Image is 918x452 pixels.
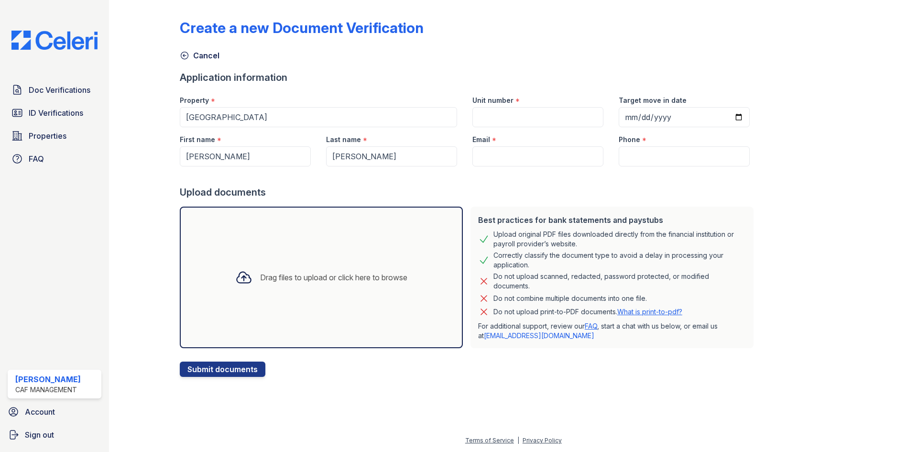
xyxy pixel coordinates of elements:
[493,307,682,317] p: Do not upload print-to-PDF documents.
[493,230,746,249] div: Upload original PDF files downloaded directly from the financial institution or payroll provider’...
[29,130,66,142] span: Properties
[585,322,597,330] a: FAQ
[180,50,219,61] a: Cancel
[617,308,682,316] a: What is print-to-pdf?
[15,385,81,395] div: CAF Management
[523,437,562,444] a: Privacy Policy
[180,186,757,199] div: Upload documents
[8,103,101,122] a: ID Verifications
[493,251,746,270] div: Correctly classify the document type to avoid a delay in processing your application.
[472,135,490,144] label: Email
[517,437,519,444] div: |
[326,135,361,144] label: Last name
[25,406,55,418] span: Account
[619,135,640,144] label: Phone
[25,429,54,441] span: Sign out
[180,96,209,105] label: Property
[465,437,514,444] a: Terms of Service
[180,135,215,144] label: First name
[8,149,101,168] a: FAQ
[29,107,83,119] span: ID Verifications
[29,84,90,96] span: Doc Verifications
[15,374,81,385] div: [PERSON_NAME]
[29,153,44,165] span: FAQ
[619,96,687,105] label: Target move in date
[8,126,101,145] a: Properties
[478,321,746,341] p: For additional support, review our , start a chat with us below, or email us at
[484,331,594,340] a: [EMAIL_ADDRESS][DOMAIN_NAME]
[180,362,265,377] button: Submit documents
[4,402,105,421] a: Account
[478,214,746,226] div: Best practices for bank statements and paystubs
[493,272,746,291] div: Do not upload scanned, redacted, password protected, or modified documents.
[4,425,105,444] a: Sign out
[260,272,407,283] div: Drag files to upload or click here to browse
[472,96,514,105] label: Unit number
[4,31,105,50] img: CE_Logo_Blue-a8612792a0a2168367f1c8372b55b34899dd931a85d93a1a3d3e32e68fde9ad4.png
[8,80,101,99] a: Doc Verifications
[493,293,647,304] div: Do not combine multiple documents into one file.
[180,19,424,36] div: Create a new Document Verification
[180,71,757,84] div: Application information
